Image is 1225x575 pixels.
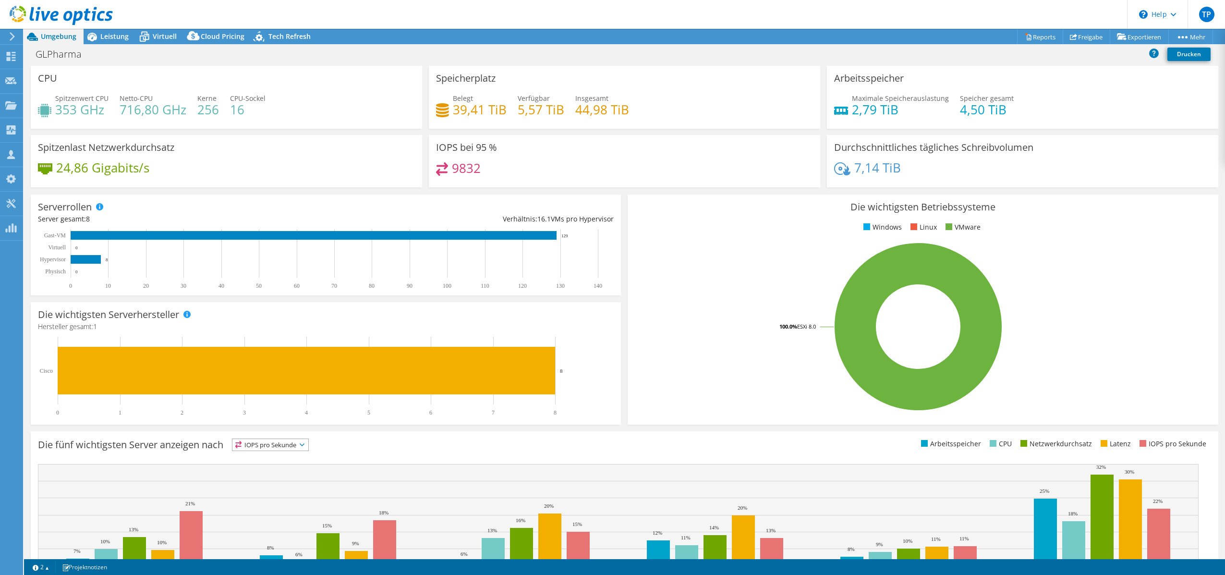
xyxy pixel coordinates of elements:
span: Kerne [197,94,217,103]
li: CPU [987,439,1012,449]
text: 21% [185,501,195,506]
h3: Arbeitsspeicher [834,73,904,84]
text: 10% [157,539,167,545]
text: 18% [379,510,388,515]
div: Server gesamt: [38,214,326,224]
h3: Die wichtigsten Betriebssysteme [635,202,1211,212]
text: 8 [106,257,108,262]
span: Leistung [100,32,129,41]
h4: 716,80 GHz [120,104,186,115]
a: Freigabe [1063,29,1110,44]
h3: IOPS bei 95 % [436,142,497,153]
text: 0 [69,282,72,289]
li: IOPS pro Sekunde [1137,439,1206,449]
text: 7% [73,548,81,554]
a: Mehr [1168,29,1213,44]
span: Speicher gesamt [960,94,1014,103]
h4: Hersteller gesamt: [38,321,614,332]
text: 0 [56,409,59,416]
text: 20% [544,503,554,509]
text: 5 [367,409,370,416]
text: 15% [572,521,582,527]
text: 120 [518,282,527,289]
a: 2 [26,561,56,573]
span: Umgebung [41,32,76,41]
h4: 5,57 TiB [518,104,564,115]
a: Drucken [1167,48,1211,61]
text: 8% [267,545,274,551]
text: 20 [143,282,149,289]
h4: 44,98 TiB [575,104,629,115]
span: IOPS pro Sekunde [232,439,308,451]
h4: 2,79 TiB [852,104,949,115]
svg: \n [1139,10,1148,19]
text: 140 [594,282,602,289]
span: Maximale Speicherauslastung [852,94,949,103]
h3: Speicherplatz [436,73,496,84]
text: Physisch [45,268,66,275]
text: 13% [487,527,497,533]
text: 15% [322,523,332,528]
text: 11% [959,536,969,541]
span: Virtuell [153,32,177,41]
text: 40 [218,282,224,289]
span: 16.1 [537,214,551,223]
li: VMware [943,222,981,232]
text: 22% [1153,498,1163,504]
span: Verfügbar [518,94,550,103]
h3: Durchschnittliches tägliches Schreibvolumen [834,142,1033,153]
text: 30 [181,282,186,289]
h3: Serverrollen [38,202,92,212]
tspan: ESXi 8.0 [797,323,816,330]
span: 1 [93,322,97,331]
h3: CPU [38,73,57,84]
span: Cloud Pricing [201,32,244,41]
text: Gast-VM [44,232,66,239]
li: Netzwerkdurchsatz [1018,439,1092,449]
text: 14% [709,525,719,530]
text: 6 [429,409,432,416]
text: 10% [903,538,912,544]
span: CPU-Sockel [230,94,266,103]
text: 30% [1125,469,1134,475]
h4: 16 [230,104,266,115]
text: 110 [481,282,489,289]
text: Virtuell [48,244,66,251]
h1: GLPharma [31,49,97,60]
text: 10 [105,282,111,289]
h4: 4,50 TiB [960,104,1014,115]
text: 18% [1068,511,1078,516]
span: Belegt [453,94,473,103]
a: Reports [1017,29,1063,44]
a: Projektnotizen [55,561,114,573]
text: 4 [305,409,308,416]
h3: Die wichtigsten Serverhersteller [38,309,179,320]
text: 2 [181,409,183,416]
text: 8% [848,546,855,552]
span: TP [1199,7,1214,22]
text: 60 [294,282,300,289]
text: 10% [100,538,110,544]
text: 0 [75,269,78,274]
text: 129 [561,233,568,238]
h4: 39,41 TiB [453,104,507,115]
text: 9% [352,540,359,546]
text: 8 [554,409,557,416]
li: Arbeitsspeicher [919,439,981,449]
h3: Spitzenlast Netzwerkdurchsatz [38,142,174,153]
li: Windows [861,222,902,232]
text: 11% [931,536,941,542]
text: 25% [1040,488,1049,494]
a: Exportieren [1110,29,1169,44]
text: 80 [369,282,375,289]
h4: 9832 [452,163,481,173]
li: Latenz [1098,439,1131,449]
text: 16% [516,517,525,523]
text: 0 [75,245,78,250]
text: 6% [295,551,303,557]
span: Spitzenwert CPU [55,94,109,103]
text: 32% [1096,464,1106,470]
text: 3 [243,409,246,416]
text: 100 [443,282,451,289]
text: 11% [681,535,691,540]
